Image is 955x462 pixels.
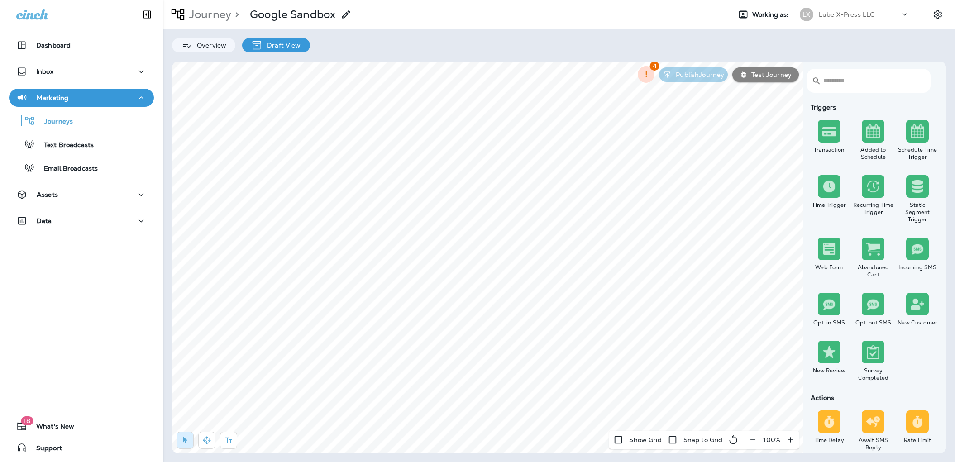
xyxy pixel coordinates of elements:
[853,437,894,451] div: Await SMS Reply
[853,201,894,216] div: Recurring Time Trigger
[27,444,62,455] span: Support
[853,146,894,161] div: Added to Schedule
[192,42,226,49] p: Overview
[37,191,58,198] p: Assets
[853,367,894,381] div: Survey Completed
[9,439,154,457] button: Support
[853,319,894,326] div: Opt-out SMS
[807,104,940,111] div: Triggers
[9,36,154,54] button: Dashboard
[800,8,813,21] div: LX
[809,146,850,153] div: Transaction
[819,11,874,18] p: Lube X-Press LLC
[732,67,799,82] button: Test Journey
[231,8,239,21] p: >
[9,158,154,177] button: Email Broadcasts
[629,436,661,443] p: Show Grid
[250,8,335,21] p: Google Sandbox
[9,62,154,81] button: Inbox
[853,264,894,278] div: Abandoned Cart
[35,118,73,126] p: Journeys
[35,141,94,150] p: Text Broadcasts
[9,212,154,230] button: Data
[9,89,154,107] button: Marketing
[809,201,850,209] div: Time Trigger
[9,186,154,204] button: Assets
[36,68,53,75] p: Inbox
[36,42,71,49] p: Dashboard
[807,394,940,401] div: Actions
[809,367,850,374] div: New Review
[9,417,154,435] button: 18What's New
[752,11,791,19] span: Working as:
[930,6,946,23] button: Settings
[21,416,33,425] span: 18
[9,135,154,154] button: Text Broadcasts
[897,264,938,271] div: Incoming SMS
[748,71,792,78] p: Test Journey
[809,437,850,444] div: Time Delay
[134,5,160,24] button: Collapse Sidebar
[897,437,938,444] div: Rate Limit
[897,146,938,161] div: Schedule Time Trigger
[897,201,938,223] div: Static Segment Trigger
[897,319,938,326] div: New Customer
[263,42,301,49] p: Draft View
[809,264,850,271] div: Web Form
[27,423,74,433] span: What's New
[9,111,154,130] button: Journeys
[186,8,231,21] p: Journey
[650,62,659,71] span: 4
[37,217,52,224] p: Data
[35,165,98,173] p: Email Broadcasts
[683,436,723,443] p: Snap to Grid
[37,94,68,101] p: Marketing
[763,436,780,443] p: 100 %
[809,319,850,326] div: Opt-in SMS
